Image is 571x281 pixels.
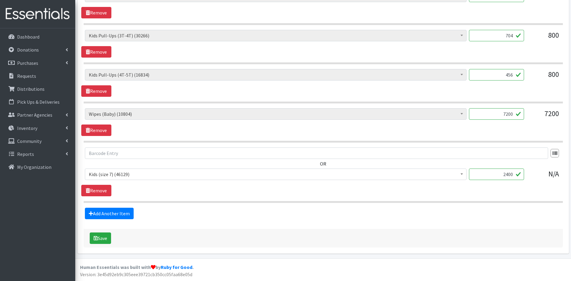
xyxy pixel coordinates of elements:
p: Dashboard [17,34,39,40]
a: Reports [2,148,73,160]
a: Ruby for Good [161,264,192,270]
div: N/A [529,169,559,185]
a: Community [2,135,73,147]
span: Kids Pull-Ups (3T-4T) (30266) [89,31,463,40]
a: Donations [2,44,73,56]
a: Remove [81,85,111,97]
span: Kids Pull-Ups (4T-5T) (16834) [89,71,463,79]
a: My Organization [2,161,73,173]
a: Pick Ups & Deliveries [2,96,73,108]
a: Remove [81,125,111,136]
span: Wipes (Baby) (10804) [89,110,463,118]
p: Community [17,138,42,144]
a: Distributions [2,83,73,95]
a: Inventory [2,122,73,134]
p: Inventory [17,125,37,131]
span: Kids (size 7) (46129) [85,169,467,180]
a: Dashboard [2,31,73,43]
input: Quantity [469,108,524,120]
div: 800 [529,69,559,85]
label: OR [320,160,326,167]
span: Kids (size 7) (46129) [89,170,463,178]
a: Add Another Item [85,208,134,219]
a: Remove [81,46,111,58]
p: Reports [17,151,34,157]
input: Quantity [469,30,524,41]
input: Quantity [469,69,524,81]
a: Remove [81,7,111,18]
input: Barcode Entry [85,147,548,159]
p: My Organization [17,164,51,170]
p: Purchases [17,60,38,66]
span: Wipes (Baby) (10804) [85,108,467,120]
a: Purchases [2,57,73,69]
p: Requests [17,73,36,79]
input: Quantity [469,169,524,180]
span: Version: 3e45d92eb9c305eee39721cb350cc05faa68e05d [80,271,192,277]
div: 800 [529,30,559,46]
a: Requests [2,70,73,82]
div: 7200 [529,108,559,125]
p: Distributions [17,86,45,92]
p: Pick Ups & Deliveries [17,99,60,105]
span: Kids Pull-Ups (4T-5T) (16834) [85,69,467,81]
strong: Human Essentials was built with by . [80,264,194,270]
a: Partner Agencies [2,109,73,121]
span: Kids Pull-Ups (3T-4T) (30266) [85,30,467,41]
p: Partner Agencies [17,112,52,118]
button: Save [90,232,111,244]
p: Donations [17,47,39,53]
a: Remove [81,185,111,196]
img: HumanEssentials [2,4,73,24]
